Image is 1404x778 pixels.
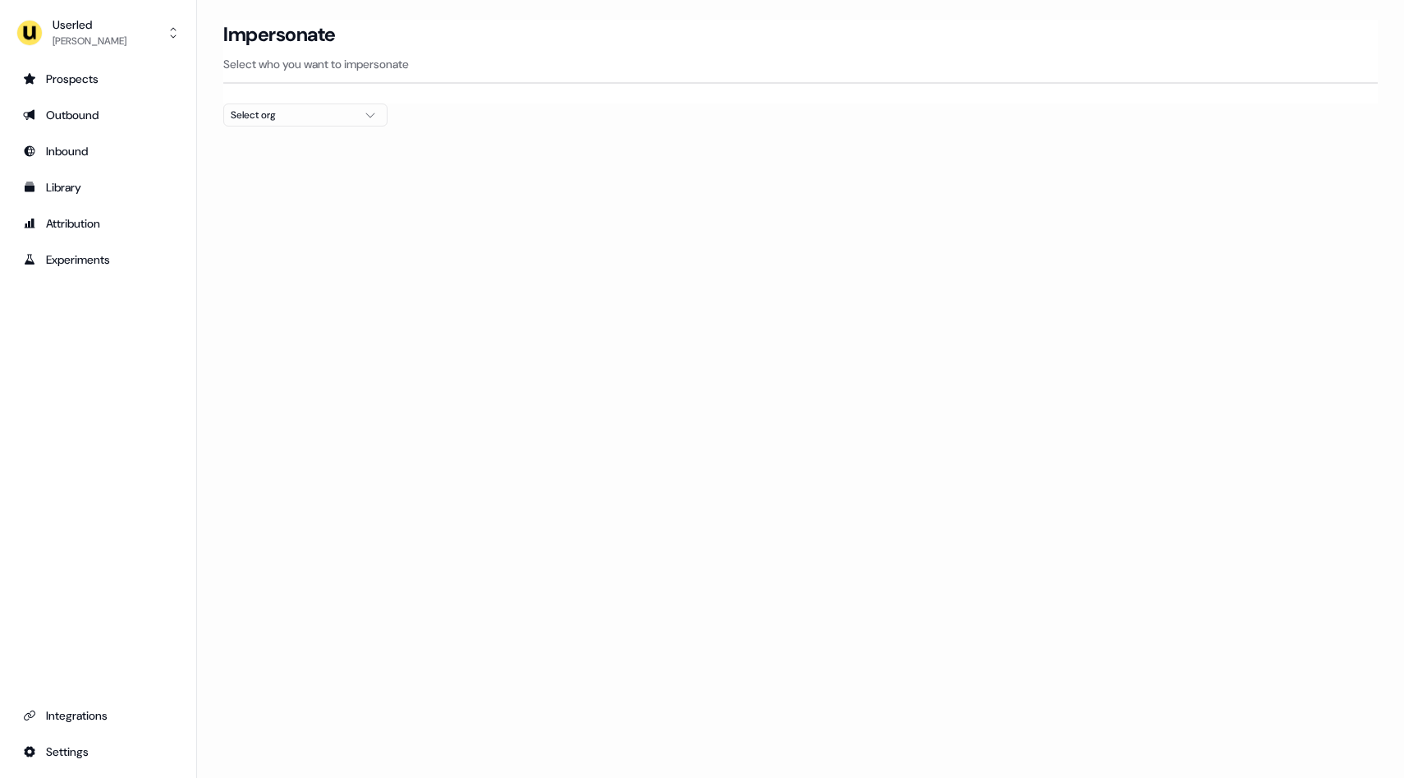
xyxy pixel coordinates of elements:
button: Userled[PERSON_NAME] [13,13,183,53]
div: Prospects [23,71,173,87]
button: Select org [223,104,388,127]
a: Go to integrations [13,702,183,729]
div: [PERSON_NAME] [53,33,126,49]
div: Experiments [23,251,173,268]
div: Userled [53,16,126,33]
a: Go to attribution [13,210,183,237]
a: Go to templates [13,174,183,200]
a: Go to prospects [13,66,183,92]
p: Select who you want to impersonate [223,56,1378,72]
a: Go to outbound experience [13,102,183,128]
div: Integrations [23,707,173,724]
div: Select org [231,107,354,123]
div: Inbound [23,143,173,159]
div: Library [23,179,173,196]
div: Outbound [23,107,173,123]
div: Attribution [23,215,173,232]
div: Settings [23,743,173,760]
a: Go to experiments [13,246,183,273]
a: Go to Inbound [13,138,183,164]
h3: Impersonate [223,22,336,47]
a: Go to integrations [13,739,183,765]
